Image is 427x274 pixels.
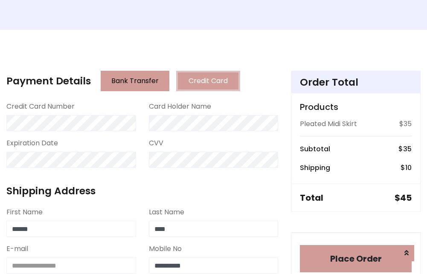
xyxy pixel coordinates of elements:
[176,71,240,91] button: Credit Card
[149,138,163,148] label: CVV
[6,101,75,112] label: Credit Card Number
[300,145,330,153] h6: Subtotal
[6,138,58,148] label: Expiration Date
[400,192,412,204] span: 45
[300,164,330,172] h6: Shipping
[149,101,211,112] label: Card Holder Name
[405,163,412,173] span: 10
[300,119,357,129] p: Pleated Midi Skirt
[101,71,169,91] button: Bank Transfer
[6,244,28,254] label: E-mail
[6,75,91,87] h4: Payment Details
[300,76,412,88] h4: Order Total
[395,193,412,203] h5: $
[403,144,412,154] span: 35
[401,164,412,172] h6: $
[300,193,323,203] h5: Total
[300,245,412,272] button: Place Order
[6,207,43,217] label: First Name
[398,145,412,153] h6: $
[399,119,412,129] p: $35
[149,207,184,217] label: Last Name
[149,244,182,254] label: Mobile No
[6,185,278,197] h4: Shipping Address
[300,102,412,112] h5: Products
